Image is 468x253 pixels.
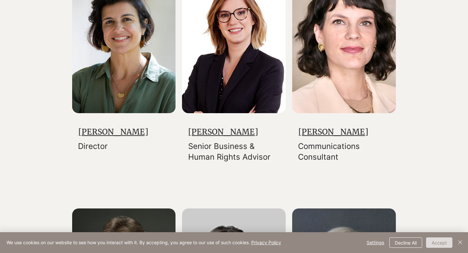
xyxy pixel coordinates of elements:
button: Accept [426,237,452,248]
p: Communications Consultant [298,141,391,163]
button: Close [456,237,464,248]
a: [PERSON_NAME] [188,127,258,137]
a: [PERSON_NAME] [298,127,368,137]
button: Decline All [389,237,422,248]
img: Close [456,238,464,246]
a: [PERSON_NAME] [78,127,148,137]
p: Senior Business & Human Rights Advisor [188,141,281,163]
span: Director [78,141,108,151]
a: Privacy Policy [251,240,281,245]
span: We use cookies on our website to see how you interact with it. By accepting, you agree to our use... [6,240,281,246]
span: Settings [367,238,384,247]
